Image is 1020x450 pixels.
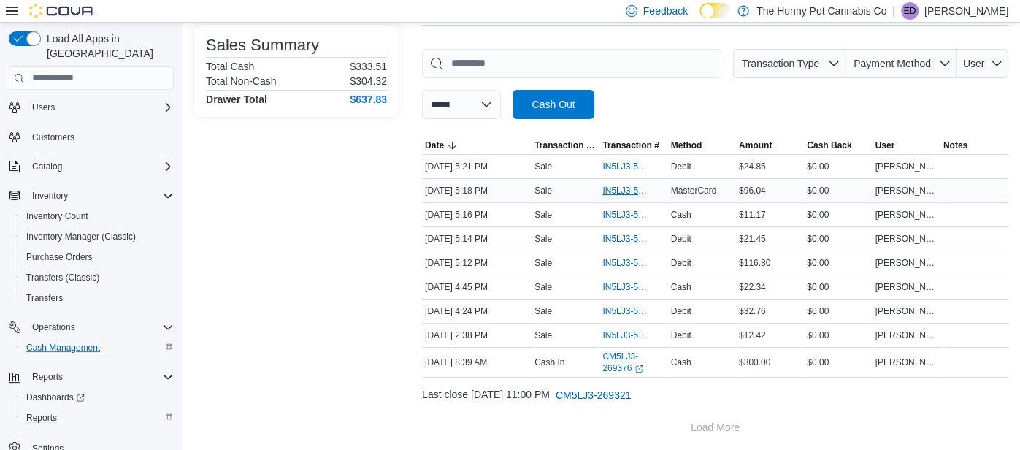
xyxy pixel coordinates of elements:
button: Catalog [26,158,68,175]
h6: Total Non-Cash [206,75,277,87]
button: IN5LJ3-5949411 [602,182,664,199]
input: Dark Mode [699,3,730,18]
span: $32.76 [739,305,766,317]
span: Notes [943,140,967,151]
a: CM5LJ3-269376External link [602,351,664,374]
span: $11.17 [739,209,766,221]
button: Reports [15,408,180,428]
span: Customers [32,131,74,143]
button: Load More [422,413,1008,442]
span: MasterCard [671,185,717,197]
span: Transaction Type [534,140,597,151]
img: Cova [29,4,95,18]
p: [PERSON_NAME] [924,2,1008,20]
div: Last close [DATE] 11:00 PM [422,381,1008,410]
span: $24.85 [739,161,766,172]
span: Dashboards [26,392,85,403]
span: [PERSON_NAME] [875,257,937,269]
a: Reports [20,409,63,427]
span: Inventory Count [20,207,174,225]
div: [DATE] 5:18 PM [422,182,532,199]
div: [DATE] 5:16 PM [422,206,532,224]
span: Inventory Manager (Classic) [20,228,174,245]
button: User [872,137,940,154]
button: IN5LJ3-5949365 [602,206,664,224]
a: Dashboards [15,387,180,408]
span: Catalog [26,158,174,175]
a: Inventory Count [20,207,94,225]
button: Users [26,99,61,116]
span: IN5LJ3-5949317 [602,257,650,269]
button: Transaction # [599,137,667,154]
span: Purchase Orders [20,248,174,266]
button: Transfers (Classic) [15,267,180,288]
span: Reports [26,412,57,424]
span: Operations [26,319,174,336]
span: Transfers (Classic) [26,272,99,283]
span: Transfers [20,289,174,307]
h4: $637.83 [350,94,387,105]
span: $21.45 [739,233,766,245]
span: Inventory Count [26,210,88,222]
button: Inventory [26,187,74,205]
p: Sale [534,233,552,245]
span: $22.34 [739,281,766,293]
div: $0.00 [804,302,872,320]
span: [PERSON_NAME] [875,305,937,317]
button: IN5LJ3-5949074 [602,278,664,296]
p: Sale [534,329,552,341]
a: Transfers [20,289,69,307]
button: Date [422,137,532,154]
span: Inventory [32,190,68,202]
div: $0.00 [804,206,872,224]
button: Cash Back [804,137,872,154]
button: Method [668,137,736,154]
span: Purchase Orders [26,251,93,263]
span: Load More [691,420,740,435]
button: Reports [3,367,180,387]
span: IN5LJ3-5949426 [602,161,650,172]
button: IN5LJ3-5949347 [602,230,664,248]
button: Inventory Manager (Classic) [15,226,180,247]
span: IN5LJ3-5949365 [602,209,650,221]
span: Method [671,140,702,151]
span: Users [32,102,55,113]
span: Amount [739,140,772,151]
p: Sale [534,305,552,317]
button: CM5LJ3-269321 [550,381,637,410]
button: IN5LJ3-5948894 [602,302,664,320]
p: Sale [534,281,552,293]
button: Payment Method [845,49,956,78]
span: Transaction Type [741,58,819,69]
span: $116.80 [739,257,770,269]
button: IN5LJ3-5949317 [602,254,664,272]
span: $12.42 [739,329,766,341]
span: Transfers (Classic) [20,269,174,286]
span: [PERSON_NAME] [875,185,937,197]
span: Date [425,140,444,151]
button: Transfers [15,288,180,308]
span: [PERSON_NAME] [875,209,937,221]
p: Sale [534,257,552,269]
span: IN5LJ3-5949074 [602,281,650,293]
input: This is a search bar. As you type, the results lower in the page will automatically filter. [422,49,721,78]
span: Dashboards [20,389,174,406]
p: | [892,2,895,20]
div: [DATE] 5:21 PM [422,158,532,175]
span: Dark Mode [699,18,700,19]
span: CM5LJ3-269321 [556,388,632,403]
span: Debit [671,257,691,269]
a: Customers [26,129,80,146]
span: Debit [671,161,691,172]
button: Purchase Orders [15,247,180,267]
a: Inventory Manager (Classic) [20,228,142,245]
span: Operations [32,321,75,333]
span: [PERSON_NAME] [875,161,937,172]
span: Feedback [643,4,688,18]
span: Reports [32,371,63,383]
span: Transaction # [602,140,659,151]
span: Payment Method [854,58,931,69]
button: Notes [940,137,1008,154]
button: Customers [3,126,180,148]
span: IN5LJ3-5949347 [602,233,650,245]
